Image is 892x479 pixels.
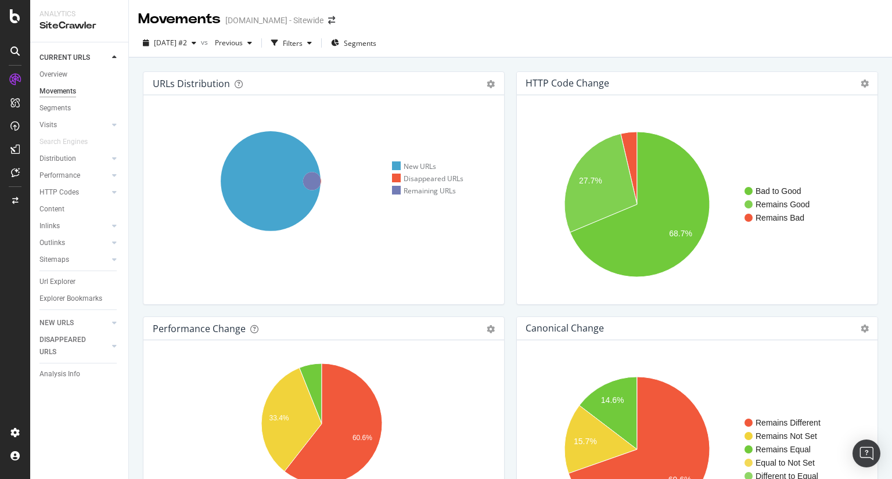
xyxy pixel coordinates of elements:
[39,334,109,358] a: DISAPPEARED URLS
[39,102,120,114] a: Segments
[39,220,60,232] div: Inlinks
[39,186,79,199] div: HTTP Codes
[39,293,102,305] div: Explorer Bookmarks
[39,119,109,131] a: Visits
[39,136,99,148] a: Search Engines
[153,78,230,89] div: URLs Distribution
[39,170,109,182] a: Performance
[269,414,289,422] text: 33.4%
[39,69,67,81] div: Overview
[861,325,869,333] i: Options
[39,186,109,199] a: HTTP Codes
[756,418,821,427] text: Remains Different
[39,254,109,266] a: Sitemaps
[579,176,602,185] text: 27.7%
[756,458,815,467] text: Equal to Not Set
[756,200,810,209] text: Remains Good
[138,34,201,52] button: [DATE] #2
[283,38,303,48] div: Filters
[39,85,120,98] a: Movements
[353,434,372,442] text: 60.6%
[526,75,609,91] h4: HTTP Code Change
[39,119,57,131] div: Visits
[756,213,804,222] text: Remains Bad
[392,161,436,171] div: New URLs
[225,15,323,26] div: [DOMAIN_NAME] - Sitewide
[328,16,335,24] div: arrow-right-arrow-left
[153,323,246,334] div: Performance Change
[326,34,381,52] button: Segments
[201,37,210,47] span: vs
[39,203,120,215] a: Content
[39,136,88,148] div: Search Engines
[39,254,69,266] div: Sitemaps
[526,320,604,336] h4: Canonical Change
[39,153,76,165] div: Distribution
[154,38,187,48] span: 2025 Aug. 21st #2
[39,293,120,305] a: Explorer Bookmarks
[392,174,463,183] div: Disappeared URLs
[756,431,817,441] text: Remains Not Set
[853,440,880,467] div: Open Intercom Messenger
[39,276,120,288] a: Url Explorer
[669,229,692,238] text: 68.7%
[39,52,109,64] a: CURRENT URLS
[756,186,801,196] text: Bad to Good
[392,186,456,196] div: Remaining URLs
[39,368,120,380] a: Analysis Info
[39,203,64,215] div: Content
[39,237,109,249] a: Outlinks
[39,276,75,288] div: Url Explorer
[487,80,495,88] div: gear
[526,114,864,295] svg: A chart.
[601,395,624,405] text: 14.6%
[39,9,119,19] div: Analytics
[574,437,597,446] text: 15.7%
[138,9,221,29] div: Movements
[210,38,243,48] span: Previous
[39,153,109,165] a: Distribution
[39,317,74,329] div: NEW URLS
[39,52,90,64] div: CURRENT URLS
[39,237,65,249] div: Outlinks
[344,38,376,48] span: Segments
[39,102,71,114] div: Segments
[756,445,811,454] text: Remains Equal
[39,19,119,33] div: SiteCrawler
[210,34,257,52] button: Previous
[39,368,80,380] div: Analysis Info
[39,69,120,81] a: Overview
[487,325,495,333] div: gear
[39,334,98,358] div: DISAPPEARED URLS
[39,170,80,182] div: Performance
[39,220,109,232] a: Inlinks
[267,34,316,52] button: Filters
[861,80,869,88] i: Options
[39,85,76,98] div: Movements
[39,317,109,329] a: NEW URLS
